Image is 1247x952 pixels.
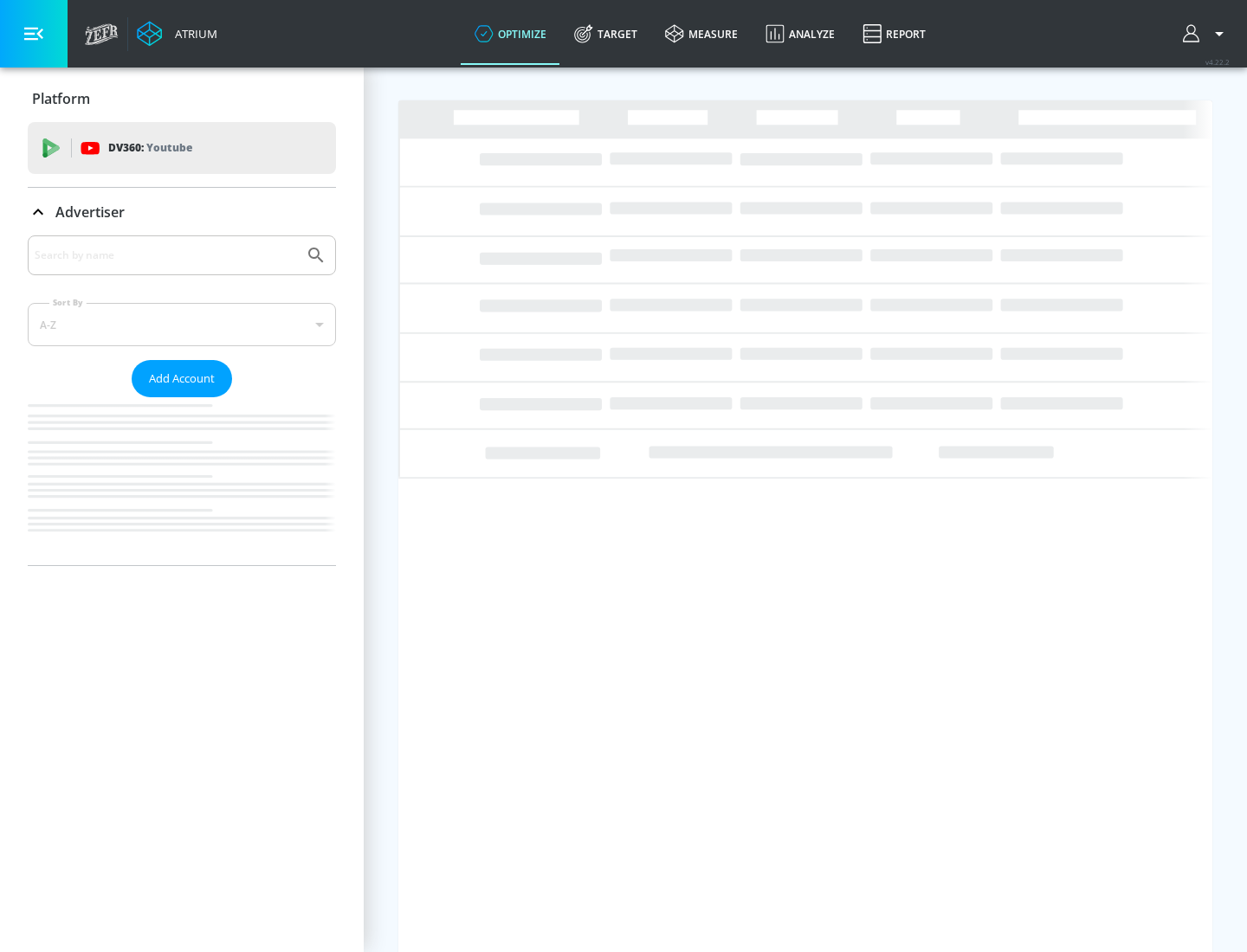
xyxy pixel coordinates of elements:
[108,138,192,158] p: DV360:
[32,89,90,108] p: Platform
[28,235,336,565] div: Advertiser
[35,244,297,267] input: Search by name
[146,138,192,157] p: Youtube
[28,74,336,123] div: Platform
[28,397,336,565] nav: list of Advertiser
[849,3,940,65] a: Report
[28,188,336,236] div: Advertiser
[752,3,849,65] a: Analyze
[55,203,125,222] p: Advertiser
[137,21,217,47] a: Atrium
[1205,57,1230,67] span: v 4.22.2
[168,26,217,42] div: Atrium
[149,369,215,389] span: Add Account
[49,297,87,308] label: Sort By
[28,303,336,346] div: A-Z
[28,122,336,174] div: DV360: Youtube
[132,360,232,397] button: Add Account
[461,3,560,65] a: optimize
[651,3,752,65] a: measure
[560,3,651,65] a: Target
